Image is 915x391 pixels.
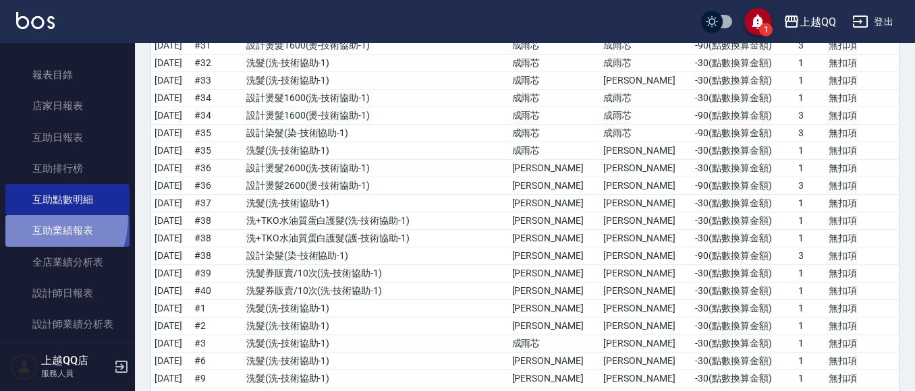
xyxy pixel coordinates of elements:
[744,8,771,35] button: save
[600,300,692,318] td: [PERSON_NAME]
[151,212,191,230] td: [DATE]
[191,370,243,388] td: # 9
[825,300,899,318] td: 無扣項
[692,282,795,300] td: -30 ( 點數換算金額 )
[509,265,601,282] td: [PERSON_NAME]
[243,142,509,160] td: 洗髮 ( 洗-技術協助-1 )
[5,59,130,90] a: 報表目錄
[759,23,773,36] span: 1
[600,247,692,265] td: [PERSON_NAME]
[243,335,509,353] td: 洗髮 ( 洗-技術協助-1 )
[509,300,601,318] td: [PERSON_NAME]
[243,265,509,282] td: 洗髮券販賣/10次 ( 洗-技術協助-1 )
[795,90,825,107] td: 1
[692,247,795,265] td: -90 ( 點數換算金額 )
[825,90,899,107] td: 無扣項
[825,247,899,265] td: 無扣項
[825,230,899,247] td: 無扣項
[243,72,509,90] td: 洗髮 ( 洗-技術協助-1 )
[509,107,601,125] td: 成雨芯
[509,335,601,353] td: 成雨芯
[243,230,509,247] td: 洗+TKO水油質蛋白護髮 ( 護-技術協助-1 )
[795,195,825,212] td: 1
[825,335,899,353] td: 無扣項
[151,247,191,265] td: [DATE]
[509,282,601,300] td: [PERSON_NAME]
[825,353,899,370] td: 無扣項
[5,278,130,309] a: 設計師日報表
[243,353,509,370] td: 洗髮 ( 洗-技術協助-1 )
[600,230,692,247] td: [PERSON_NAME]
[5,184,130,215] a: 互助點數明細
[795,247,825,265] td: 3
[191,195,243,212] td: # 37
[243,370,509,388] td: 洗髮 ( 洗-技術協助-1 )
[795,353,825,370] td: 1
[509,230,601,247] td: [PERSON_NAME]
[151,318,191,335] td: [DATE]
[825,125,899,142] td: 無扣項
[191,90,243,107] td: # 34
[692,265,795,282] td: -30 ( 點數換算金額 )
[692,125,795,142] td: -90 ( 點數換算金額 )
[243,177,509,195] td: 設計燙髮2600 ( 燙-技術協助-1 )
[795,212,825,230] td: 1
[243,160,509,177] td: 設計燙髮2600 ( 洗-技術協助-1 )
[191,230,243,247] td: # 38
[5,215,130,246] a: 互助業績報表
[692,107,795,125] td: -90 ( 點數換算金額 )
[151,282,191,300] td: [DATE]
[151,300,191,318] td: [DATE]
[692,55,795,72] td: -30 ( 點數換算金額 )
[151,37,191,55] td: [DATE]
[191,107,243,125] td: # 34
[191,37,243,55] td: # 31
[825,212,899,230] td: 無扣項
[243,107,509,125] td: 設計燙髮1600 ( 燙-技術協助-1 )
[692,37,795,55] td: -90 ( 點數換算金額 )
[795,55,825,72] td: 1
[600,37,692,55] td: 成雨芯
[795,125,825,142] td: 3
[243,300,509,318] td: 洗髮 ( 洗-技術協助-1 )
[509,125,601,142] td: 成雨芯
[600,107,692,125] td: 成雨芯
[692,335,795,353] td: -30 ( 點數換算金額 )
[509,247,601,265] td: [PERSON_NAME]
[191,160,243,177] td: # 36
[243,90,509,107] td: 設計燙髮1600 ( 洗-技術協助-1 )
[151,230,191,247] td: [DATE]
[825,160,899,177] td: 無扣項
[41,367,110,380] p: 服務人員
[600,195,692,212] td: [PERSON_NAME]
[151,55,191,72] td: [DATE]
[509,318,601,335] td: [PERSON_NAME]
[191,55,243,72] td: # 32
[600,125,692,142] td: 成雨芯
[692,300,795,318] td: -30 ( 點數換算金額 )
[191,142,243,160] td: # 35
[600,212,692,230] td: [PERSON_NAME]
[600,90,692,107] td: 成雨芯
[600,282,692,300] td: [PERSON_NAME]
[600,353,692,370] td: [PERSON_NAME]
[825,282,899,300] td: 無扣項
[5,153,130,184] a: 互助排行榜
[151,160,191,177] td: [DATE]
[243,318,509,335] td: 洗髮 ( 洗-技術協助-1 )
[151,353,191,370] td: [DATE]
[600,335,692,353] td: [PERSON_NAME]
[191,353,243,370] td: # 6
[692,195,795,212] td: -30 ( 點數換算金額 )
[16,12,55,29] img: Logo
[600,142,692,160] td: [PERSON_NAME]
[191,125,243,142] td: # 35
[509,37,601,55] td: 成雨芯
[151,370,191,388] td: [DATE]
[825,195,899,212] td: 無扣項
[243,247,509,265] td: 設計染髮 ( 染-技術協助-1 )
[795,72,825,90] td: 1
[825,265,899,282] td: 無扣項
[795,142,825,160] td: 1
[509,160,601,177] td: [PERSON_NAME]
